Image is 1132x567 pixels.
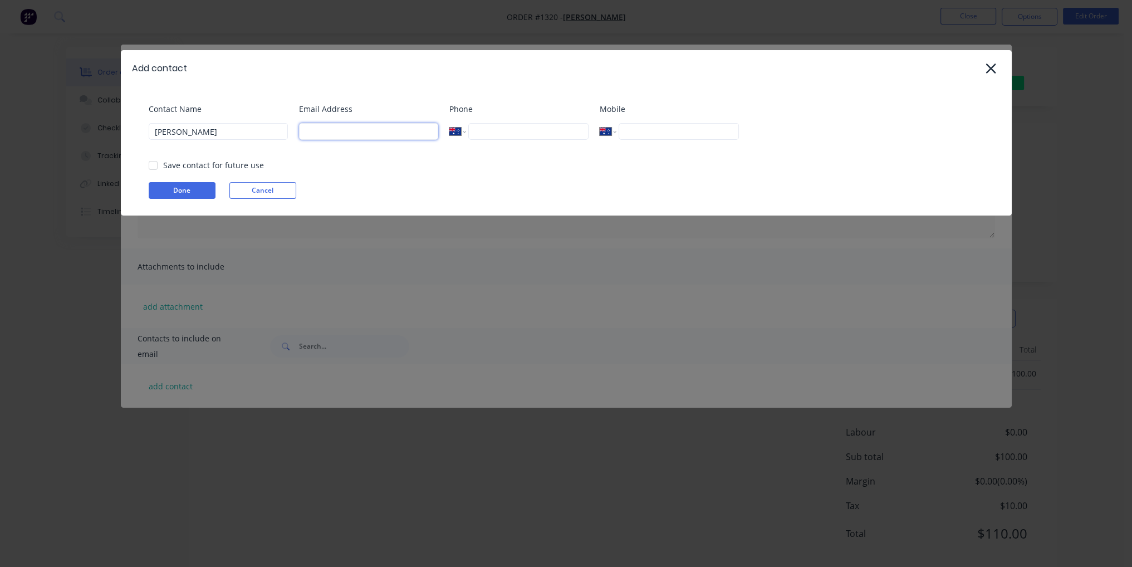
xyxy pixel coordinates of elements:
[163,159,264,171] div: Save contact for future use
[229,182,296,199] button: Cancel
[299,103,438,115] label: Email Address
[600,103,739,115] label: Mobile
[149,103,288,115] label: Contact Name
[149,182,215,199] button: Done
[449,103,589,115] label: Phone
[132,62,187,75] div: Add contact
